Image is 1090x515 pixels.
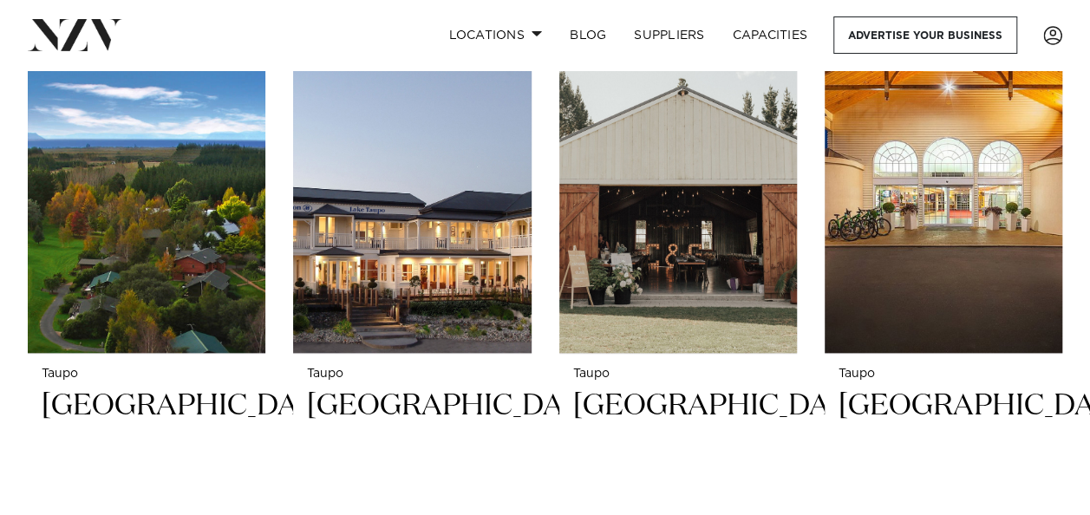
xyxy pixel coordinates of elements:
[28,19,122,50] img: nzv-logo.png
[556,16,620,54] a: BLOG
[573,368,783,381] small: Taupo
[434,16,556,54] a: Locations
[839,387,1048,504] h2: [GEOGRAPHIC_DATA]
[839,368,1048,381] small: Taupo
[833,16,1017,54] a: Advertise your business
[307,368,517,381] small: Taupo
[573,387,783,504] h2: [GEOGRAPHIC_DATA]
[307,387,517,504] h2: [GEOGRAPHIC_DATA]
[620,16,718,54] a: SUPPLIERS
[719,16,822,54] a: Capacities
[42,387,251,504] h2: [GEOGRAPHIC_DATA]
[42,368,251,381] small: Taupo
